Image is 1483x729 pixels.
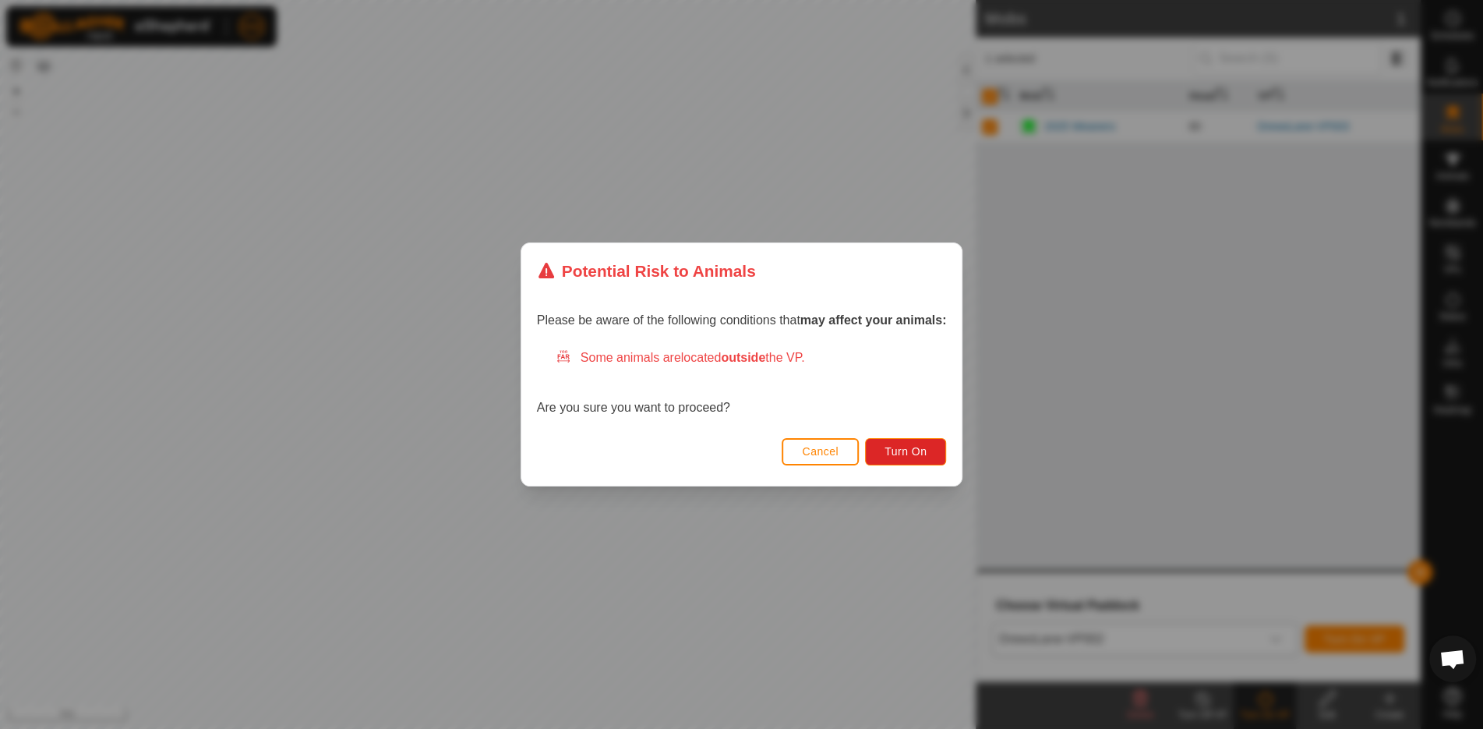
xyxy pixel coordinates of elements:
[537,259,756,283] div: Potential Risk to Animals
[1429,635,1476,682] a: Open chat
[885,445,927,458] span: Turn On
[782,438,859,465] button: Cancel
[556,349,947,367] div: Some animals are
[802,445,839,458] span: Cancel
[537,313,947,327] span: Please be aware of the following conditions that
[721,351,765,364] strong: outside
[537,349,947,417] div: Are you sure you want to proceed?
[800,313,947,327] strong: may affect your animals:
[681,351,805,364] span: located the VP.
[865,438,946,465] button: Turn On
